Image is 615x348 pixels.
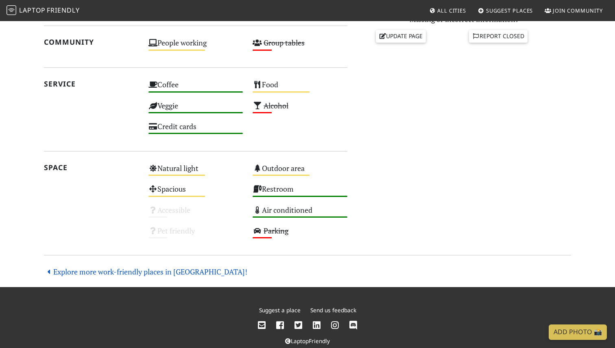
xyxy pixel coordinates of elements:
[7,5,16,15] img: LaptopFriendly
[7,4,80,18] a: LaptopFriendly LaptopFriendly
[248,162,352,182] div: Outdoor area
[44,80,139,88] h2: Service
[144,182,248,203] div: Spacious
[437,7,466,14] span: All Cities
[47,6,79,15] span: Friendly
[19,6,46,15] span: Laptop
[310,306,356,314] a: Send us feedback
[144,162,248,182] div: Natural light
[248,182,352,203] div: Restroom
[144,99,248,120] div: Veggie
[248,203,352,224] div: Air conditioned
[144,224,248,245] div: Pet friendly
[486,7,533,14] span: Suggest Places
[285,337,330,345] a: LaptopFriendly
[144,120,248,140] div: Credit cards
[475,3,536,18] a: Suggest Places
[144,203,248,224] div: Accessible
[44,38,139,46] h2: Community
[264,226,288,236] s: Parking
[144,78,248,99] div: Coffee
[469,30,528,42] a: Report closed
[44,163,139,172] h2: Space
[553,7,603,14] span: Join Community
[144,36,248,57] div: People working
[259,306,301,314] a: Suggest a place
[376,30,426,42] a: Update page
[264,38,305,48] s: Group tables
[248,78,352,99] div: Food
[541,3,606,18] a: Join Community
[44,267,247,277] a: Explore more work-friendly places in [GEOGRAPHIC_DATA]!
[264,101,288,110] s: Alcohol
[426,3,469,18] a: All Cities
